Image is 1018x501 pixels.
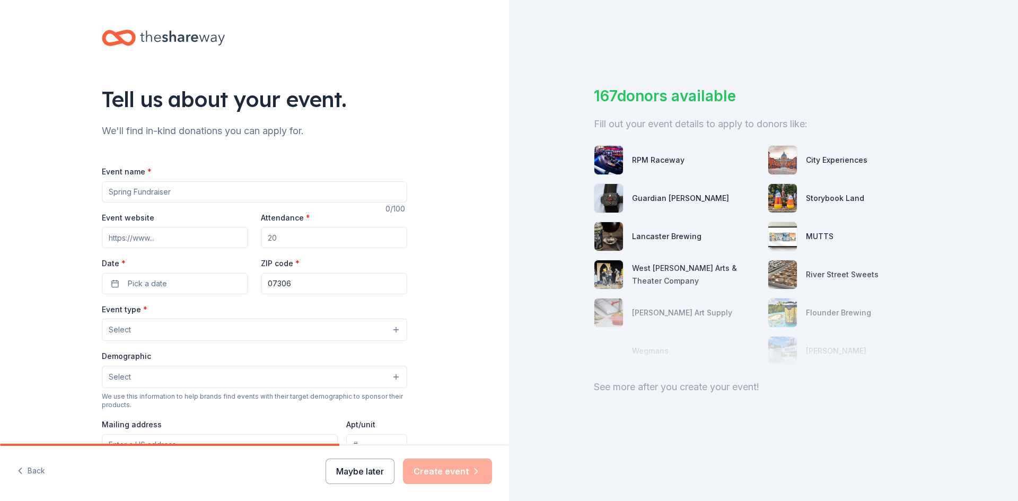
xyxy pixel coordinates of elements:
div: We'll find in-kind donations you can apply for. [102,122,407,139]
label: Event website [102,213,154,223]
div: Lancaster Brewing [632,230,701,243]
img: photo for City Experiences [768,146,797,174]
div: City Experiences [806,154,867,166]
div: Storybook Land [806,192,864,205]
div: MUTTS [806,230,833,243]
img: photo for RPM Raceway [594,146,623,174]
div: 167 donors available [594,85,933,107]
label: Mailing address [102,419,162,430]
label: Demographic [102,351,151,362]
button: Back [17,460,45,482]
button: Pick a date [102,273,248,294]
button: Maybe later [326,459,394,484]
button: Select [102,319,407,341]
span: Select [109,323,131,336]
button: Select [102,366,407,388]
div: RPM Raceway [632,154,684,166]
img: photo for Lancaster Brewing [594,222,623,251]
img: photo for Storybook Land [768,184,797,213]
label: Apt/unit [346,419,375,430]
div: 0 /100 [385,203,407,215]
input: Enter a US address [102,434,338,455]
div: We use this information to help brands find events with their target demographic to sponsor their... [102,392,407,409]
span: Pick a date [128,277,167,290]
div: Tell us about your event. [102,84,407,114]
label: Event name [102,166,152,177]
label: Event type [102,304,147,315]
img: photo for Guardian Angel Device [594,184,623,213]
input: 12345 (U.S. only) [261,273,407,294]
input: 20 [261,227,407,248]
input: Spring Fundraiser [102,181,407,203]
span: Select [109,371,131,383]
label: ZIP code [261,258,300,269]
div: Fill out your event details to apply to donors like: [594,116,933,133]
img: photo for MUTTS [768,222,797,251]
label: Attendance [261,213,310,223]
input: # [346,434,407,455]
input: https://www... [102,227,248,248]
div: See more after you create your event! [594,379,933,395]
div: Guardian [PERSON_NAME] [632,192,729,205]
label: Date [102,258,248,269]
